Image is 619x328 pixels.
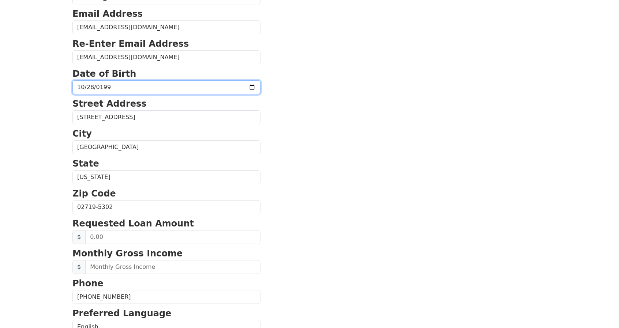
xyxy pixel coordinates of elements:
[72,247,260,260] p: Monthly Gross Income
[72,20,260,34] input: Email Address
[72,159,99,169] strong: State
[72,140,260,154] input: City
[72,290,260,304] input: Phone
[72,308,171,319] strong: Preferred Language
[85,260,260,274] input: Monthly Gross Income
[72,278,104,289] strong: Phone
[72,129,92,139] strong: City
[72,9,143,19] strong: Email Address
[72,218,194,229] strong: Requested Loan Amount
[72,50,260,64] input: Re-Enter Email Address
[72,188,116,199] strong: Zip Code
[72,230,86,244] span: $
[85,230,260,244] input: 0.00
[72,99,147,109] strong: Street Address
[72,110,260,124] input: Street Address
[72,200,260,214] input: Zip Code
[72,39,189,49] strong: Re-Enter Email Address
[72,69,136,79] strong: Date of Birth
[72,260,86,274] span: $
